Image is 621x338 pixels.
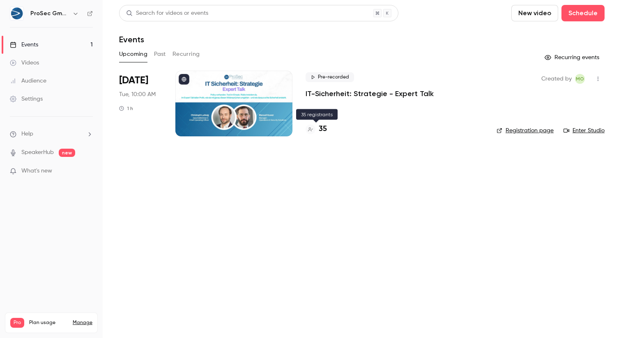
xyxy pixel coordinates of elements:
[10,318,24,328] span: Pro
[306,89,434,99] a: IT-Sicherheit: Strategie - Expert Talk
[59,149,75,157] span: new
[10,7,23,20] img: ProSec GmbH
[10,41,38,49] div: Events
[21,130,33,138] span: Help
[541,74,572,84] span: Created by
[576,74,584,84] span: MO
[119,90,156,99] span: Tue, 10:00 AM
[119,48,147,61] button: Upcoming
[172,48,200,61] button: Recurring
[119,71,162,136] div: Sep 23 Tue, 10:00 AM (Europe/Berlin)
[561,5,605,21] button: Schedule
[29,320,68,326] span: Plan usage
[306,124,327,135] a: 35
[541,51,605,64] button: Recurring events
[10,59,39,67] div: Videos
[563,126,605,135] a: Enter Studio
[511,5,558,21] button: New video
[119,74,148,87] span: [DATE]
[119,34,144,44] h1: Events
[306,72,354,82] span: Pre-recorded
[73,320,92,326] a: Manage
[83,168,93,175] iframe: Noticeable Trigger
[575,74,585,84] span: MD Operative
[10,130,93,138] li: help-dropdown-opener
[319,124,327,135] h4: 35
[21,167,52,175] span: What's new
[21,148,54,157] a: SpeakerHub
[119,105,133,112] div: 1 h
[154,48,166,61] button: Past
[10,77,46,85] div: Audience
[497,126,554,135] a: Registration page
[30,9,69,18] h6: ProSec GmbH
[10,95,43,103] div: Settings
[126,9,208,18] div: Search for videos or events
